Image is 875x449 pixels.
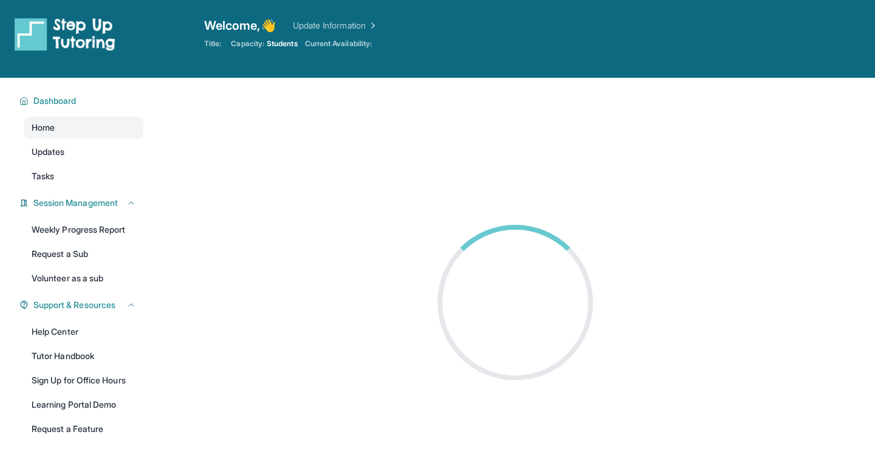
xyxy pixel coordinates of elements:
a: Request a Feature [24,418,143,440]
span: Title: [204,39,221,49]
a: Sign Up for Office Hours [24,369,143,391]
span: Session Management [33,197,118,209]
a: Tutor Handbook [24,345,143,367]
span: Welcome, 👋 [204,17,276,34]
span: Students [267,39,298,49]
a: Tasks [24,165,143,187]
a: Update Information [293,19,378,32]
img: Chevron Right [366,19,378,32]
a: Request a Sub [24,243,143,265]
span: Support & Resources [33,299,115,311]
button: Support & Resources [29,299,136,311]
span: Dashboard [33,95,77,107]
button: Session Management [29,197,136,209]
a: Home [24,117,143,139]
span: Updates [32,146,65,158]
span: Home [32,122,55,134]
a: Updates [24,141,143,163]
span: Current Availability: [305,39,372,49]
button: Dashboard [29,95,136,107]
a: Volunteer as a sub [24,267,143,289]
a: Learning Portal Demo [24,394,143,416]
img: logo [15,17,115,51]
a: Weekly Progress Report [24,219,143,241]
span: Capacity: [231,39,264,49]
a: Help Center [24,321,143,343]
span: Tasks [32,170,54,182]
